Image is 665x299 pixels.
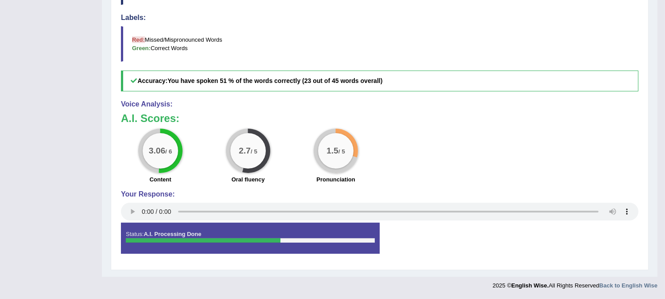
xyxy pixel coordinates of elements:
big: 2.7 [239,146,251,156]
label: Oral fluency [231,175,264,184]
h4: Your Response: [121,190,638,198]
b: You have spoken 51 % of the words correctly (23 out of 45 words overall) [167,77,382,84]
strong: A.I. Processing Done [144,231,201,237]
small: / 6 [165,149,172,155]
blockquote: Missed/Mispronounced Words Correct Words [121,26,638,62]
label: Content [149,175,171,184]
big: 1.5 [327,146,338,156]
div: Status: [121,223,380,254]
b: Red: [132,36,145,43]
big: 3.06 [149,146,165,156]
label: Pronunciation [316,175,355,184]
small: / 5 [251,149,257,155]
b: A.I. Scores: [121,112,179,124]
h4: Labels: [121,14,638,22]
a: Back to English Wise [599,282,657,289]
strong: English Wise. [511,282,548,289]
h5: Accuracy: [121,71,638,91]
small: / 5 [338,149,345,155]
div: 2025 © All Rights Reserved [493,277,657,290]
h4: Voice Analysis: [121,100,638,108]
b: Green: [132,45,151,51]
